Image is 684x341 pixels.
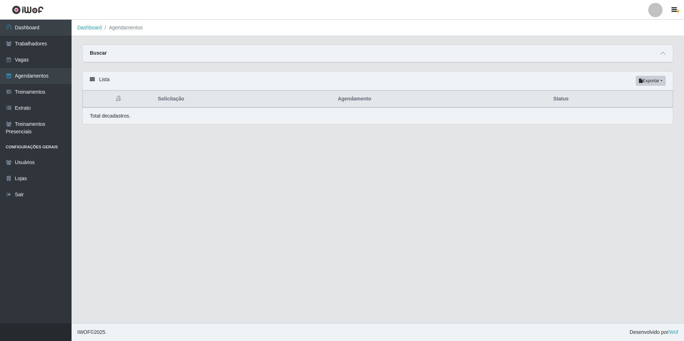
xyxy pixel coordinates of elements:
[630,328,678,336] span: Desenvolvido por
[83,71,673,90] div: Lista
[333,91,549,108] th: Agendamento
[668,329,678,335] a: iWof
[102,24,143,31] li: Agendamentos
[72,20,684,36] nav: breadcrumb
[77,329,91,335] span: IWOF
[12,5,44,14] img: CoreUI Logo
[77,25,102,30] a: Dashboard
[90,50,107,56] strong: Buscar
[636,76,666,86] button: Exportar
[90,112,131,120] p: Total de cadastros.
[153,91,333,108] th: Solicitação
[549,91,673,108] th: Status
[77,328,107,336] span: © 2025 .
